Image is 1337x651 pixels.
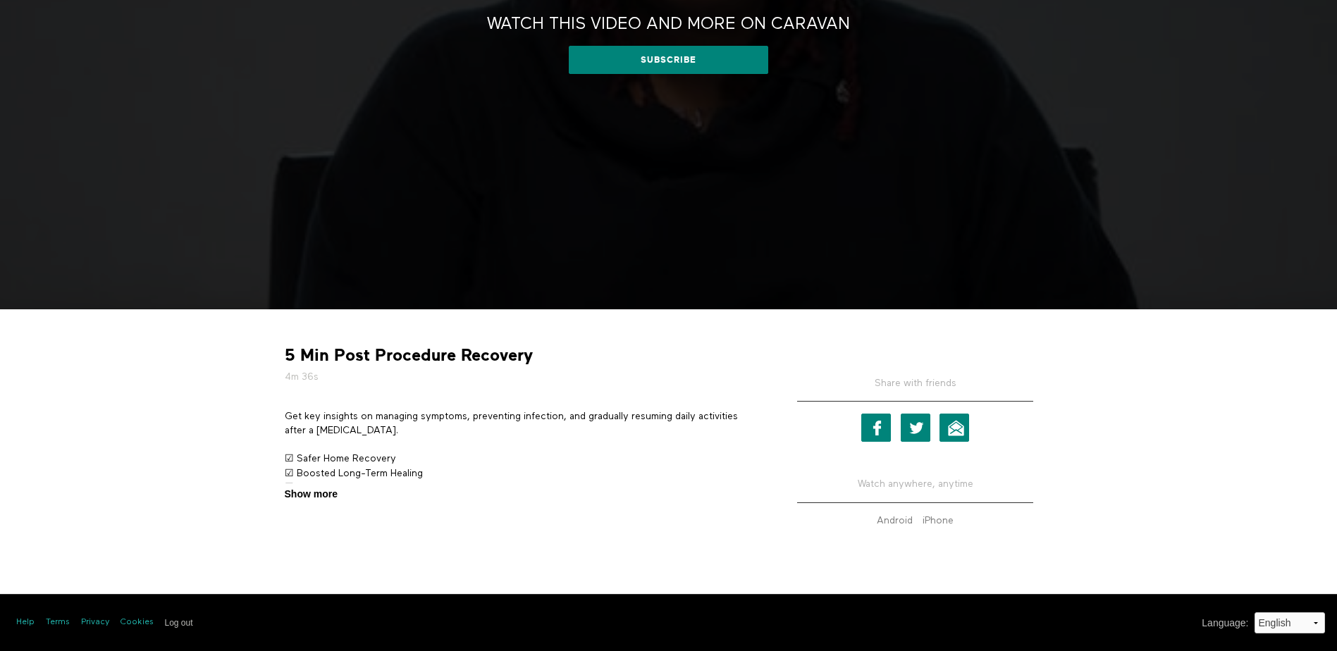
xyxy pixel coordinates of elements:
a: Help [16,616,35,628]
strong: 5 Min Post Procedure Recovery [285,345,533,366]
input: Log out [165,618,193,628]
h5: Share with friends [797,376,1033,402]
h5: Watch anywhere, anytime [797,466,1033,502]
a: iPhone [919,516,957,526]
a: Cookies [121,616,154,628]
strong: iPhone [923,516,954,526]
a: Privacy [81,616,109,628]
p: Get key insights on managing symptoms, preventing infection, and gradually resuming daily activit... [285,409,757,438]
span: Show more [285,487,338,502]
a: Email [939,414,969,442]
h5: 4m 36s [285,370,757,384]
label: Language : [1202,616,1248,631]
a: Android [873,516,916,526]
a: Facebook [861,414,891,442]
h2: Watch this video and more on CARAVAN [487,13,850,35]
strong: Android [877,516,913,526]
a: Twitter [901,414,930,442]
a: Subscribe [569,46,768,74]
p: ☑ Safer Home Recovery ☑ Boosted Long-Term Healing ☑ Improved Calm & Peacefulness [285,452,757,495]
a: Terms [46,616,70,628]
